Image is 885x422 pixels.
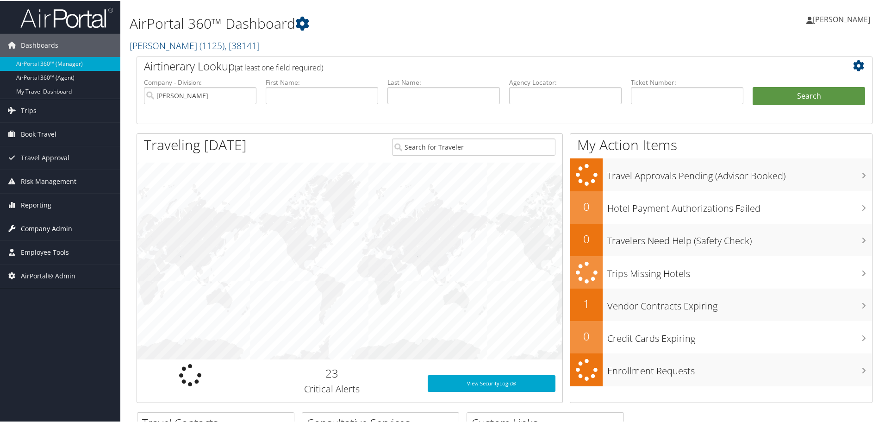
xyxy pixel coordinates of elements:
span: AirPortal® Admin [21,264,75,287]
img: airportal-logo.png [20,6,113,28]
h2: 0 [570,328,603,343]
h1: My Action Items [570,134,872,154]
h2: Airtinerary Lookup [144,57,804,73]
h3: Travel Approvals Pending (Advisor Booked) [607,164,872,182]
h2: 1 [570,295,603,311]
span: Employee Tools [21,240,69,263]
h1: Traveling [DATE] [144,134,247,154]
h3: Travelers Need Help (Safety Check) [607,229,872,246]
span: ( 1125 ) [199,38,224,51]
h2: 0 [570,198,603,214]
span: Company Admin [21,216,72,239]
span: Dashboards [21,33,58,56]
a: [PERSON_NAME] [806,5,879,32]
span: Risk Management [21,169,76,192]
span: (at least one field required) [235,62,323,72]
span: , [ 38141 ] [224,38,260,51]
a: 0Hotel Payment Authorizations Failed [570,190,872,223]
a: View SecurityLogic® [428,374,555,391]
a: 1Vendor Contracts Expiring [570,288,872,320]
a: Travel Approvals Pending (Advisor Booked) [570,157,872,190]
h3: Enrollment Requests [607,359,872,377]
label: Agency Locator: [509,77,622,86]
h2: 0 [570,230,603,246]
span: Trips [21,98,37,121]
span: [PERSON_NAME] [813,13,870,24]
span: Book Travel [21,122,56,145]
h3: Vendor Contracts Expiring [607,294,872,312]
span: Reporting [21,193,51,216]
h1: AirPortal 360™ Dashboard [130,13,629,32]
a: Trips Missing Hotels [570,255,872,288]
h3: Hotel Payment Authorizations Failed [607,196,872,214]
label: Last Name: [387,77,500,86]
span: Travel Approval [21,145,69,169]
input: Search for Traveler [392,138,555,155]
label: Ticket Number: [631,77,743,86]
h3: Credit Cards Expiring [607,327,872,344]
h3: Trips Missing Hotels [607,262,872,279]
a: [PERSON_NAME] [130,38,260,51]
label: Company - Division: [144,77,256,86]
label: First Name: [266,77,378,86]
a: 0Credit Cards Expiring [570,320,872,353]
a: 0Travelers Need Help (Safety Check) [570,223,872,255]
a: Enrollment Requests [570,353,872,385]
h2: 23 [250,365,414,380]
h3: Critical Alerts [250,382,414,395]
button: Search [753,86,865,105]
